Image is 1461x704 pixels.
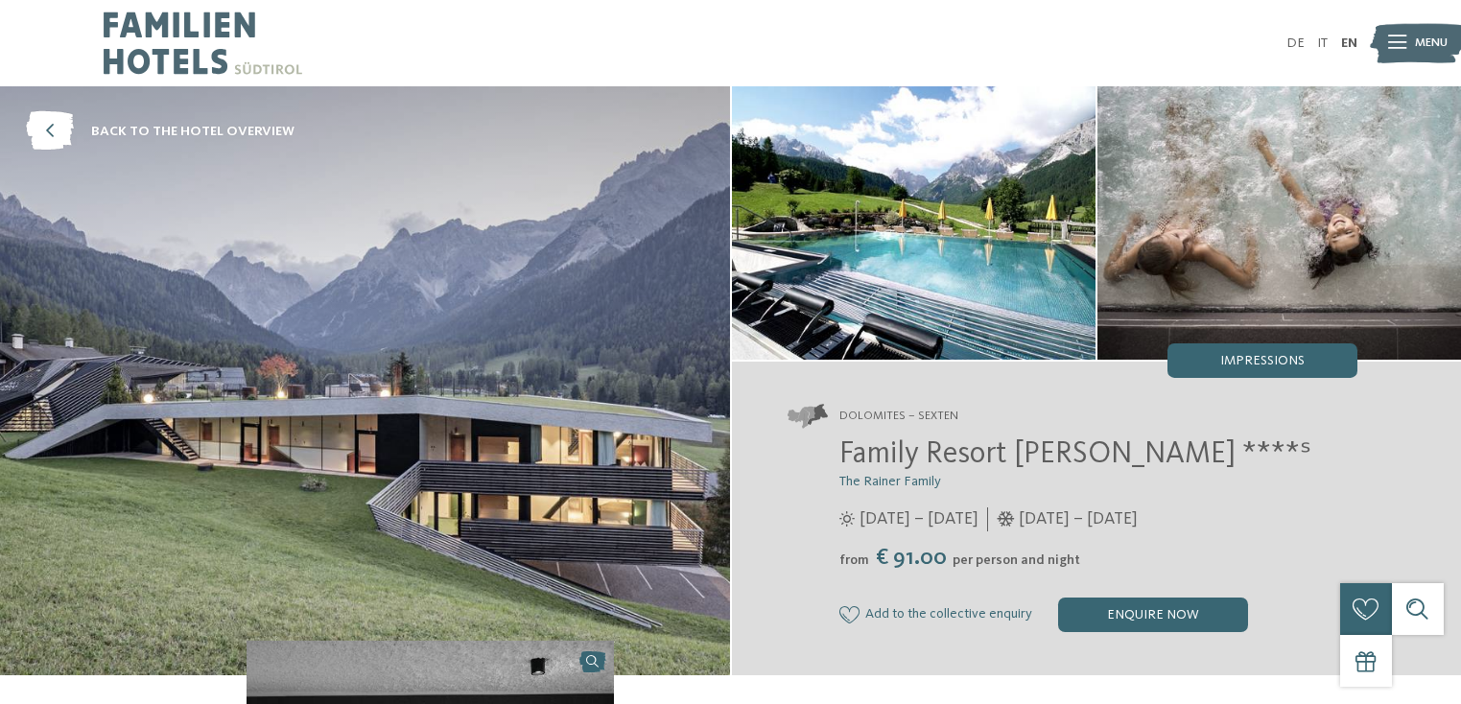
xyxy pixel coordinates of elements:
span: [DATE] – [DATE] [860,507,978,531]
div: enquire now [1058,598,1248,632]
i: Opening times in summer [839,511,855,527]
a: EN [1341,36,1357,50]
span: The Rainer Family [839,475,941,488]
span: Add to the collective enquiry [865,607,1032,622]
span: Menu [1415,35,1448,52]
span: Family Resort [PERSON_NAME] ****ˢ [839,439,1311,470]
span: [DATE] – [DATE] [1019,507,1138,531]
i: Opening times in winter [997,511,1015,527]
a: IT [1317,36,1328,50]
span: Impressions [1220,354,1305,367]
span: € 91.00 [871,547,951,570]
span: per person and night [953,553,1080,567]
img: Our family hotel in Sexten, your holiday home in the Dolomiten [1097,86,1461,359]
a: DE [1286,36,1305,50]
span: Dolomites – Sexten [839,408,958,425]
a: back to the hotel overview [26,112,295,152]
img: Our family hotel in Sexten, your holiday home in the Dolomiten [732,86,1096,359]
span: from [839,553,869,567]
span: back to the hotel overview [91,122,295,141]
